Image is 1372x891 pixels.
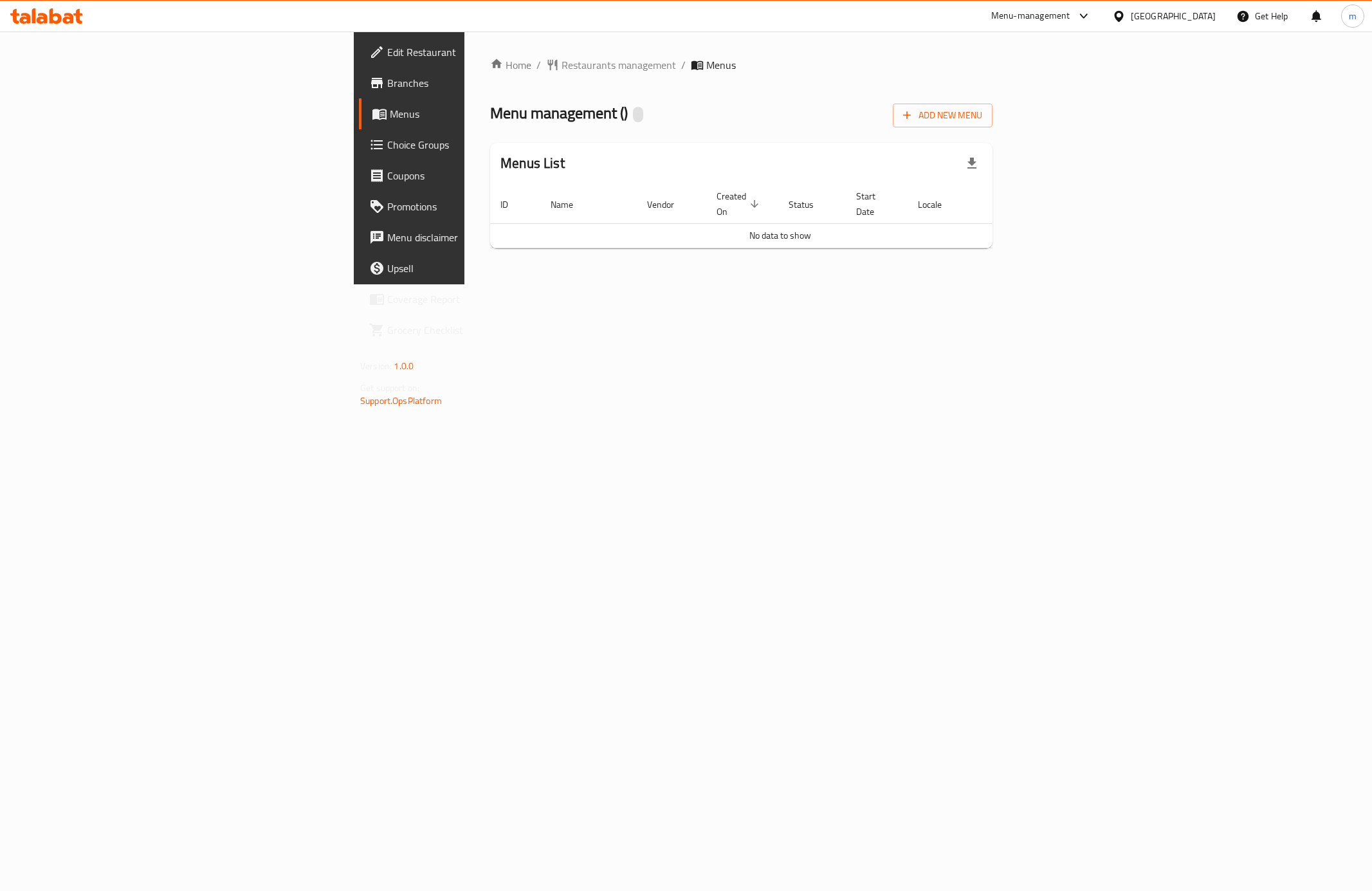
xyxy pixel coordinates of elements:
[1131,9,1216,23] div: [GEOGRAPHIC_DATA]
[359,98,583,129] a: Menus
[359,160,583,191] a: Coupons
[359,253,583,284] a: Upsell
[918,197,958,212] span: Locale
[991,8,1070,24] div: Menu-management
[387,261,572,276] span: Upsell
[893,104,992,127] button: Add New Menu
[903,107,982,124] span: Add New Menu
[387,322,572,338] span: Grocery Checklist
[387,168,572,183] span: Coupons
[359,315,583,345] a: Grocery Checklist
[360,392,442,409] a: Support.OpsPlatform
[359,191,583,222] a: Promotions
[359,68,583,98] a: Branches
[681,57,686,73] li: /
[359,284,583,315] a: Coverage Report
[387,199,572,214] span: Promotions
[974,185,1070,224] th: Actions
[546,57,676,73] a: Restaurants management
[359,37,583,68] a: Edit Restaurant
[490,57,992,73] nav: breadcrumb
[360,380,419,396] span: Get support on:
[717,188,763,219] span: Created On
[789,197,830,212] span: Status
[387,291,572,307] span: Coverage Report
[1349,9,1357,23] span: m
[647,197,691,212] span: Vendor
[387,44,572,60] span: Edit Restaurant
[706,57,736,73] span: Menus
[562,57,676,73] span: Restaurants management
[387,230,572,245] span: Menu disclaimer
[749,227,811,244] span: No data to show
[359,129,583,160] a: Choice Groups
[551,197,590,212] span: Name
[390,106,572,122] span: Menus
[394,358,414,374] span: 1.0.0
[359,222,583,253] a: Menu disclaimer
[956,148,987,179] div: Export file
[490,185,1070,248] table: enhanced table
[387,137,572,152] span: Choice Groups
[387,75,572,91] span: Branches
[360,358,392,374] span: Version:
[500,197,525,212] span: ID
[856,188,892,219] span: Start Date
[500,154,565,173] h2: Menus List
